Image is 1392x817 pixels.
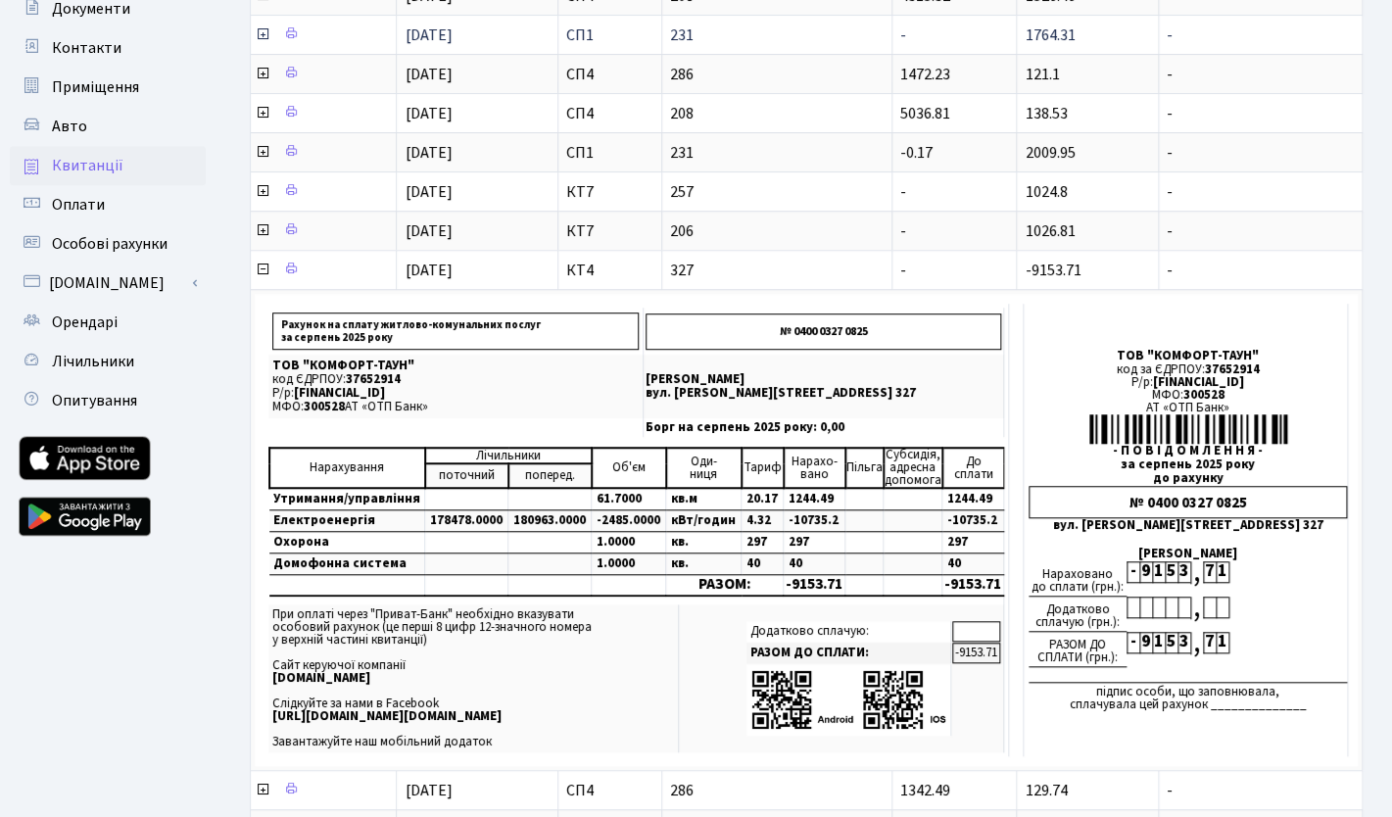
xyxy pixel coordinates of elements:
span: -0.17 [900,142,933,164]
a: Контакти [10,28,206,68]
div: 9 [1139,632,1152,653]
td: 61.7000 [592,488,666,510]
td: 40 [742,553,784,575]
td: 1244.49 [784,488,845,510]
div: 5 [1165,632,1177,653]
span: 129.74 [1025,780,1067,801]
span: - [1167,67,1354,82]
div: Нараховано до сплати (грн.): [1029,561,1127,597]
div: Додатково сплачую (грн.): [1029,597,1127,632]
td: 40 [942,553,1004,575]
td: Утримання/управління [269,488,425,510]
a: Авто [10,107,206,146]
div: 1 [1216,561,1228,583]
span: 1024.8 [1025,181,1067,203]
td: При оплаті через "Приват-Банк" необхідно вказувати особовий рахунок (це перші 8 цифр 12-значного ... [268,604,678,752]
div: , [1190,632,1203,654]
p: Борг на серпень 2025 року: 0,00 [646,421,1001,434]
div: вул. [PERSON_NAME][STREET_ADDRESS] 327 [1029,519,1347,532]
td: 1244.49 [942,488,1004,510]
span: Квитанції [52,155,123,176]
span: КТ4 [566,263,653,278]
span: Опитування [52,390,137,411]
div: Р/р: [1029,376,1347,389]
div: 7 [1203,632,1216,653]
span: [FINANCIAL_ID] [294,384,385,402]
span: Оплати [52,194,105,216]
p: Р/р: [272,387,639,400]
td: кв.м [666,488,742,510]
span: 206 [670,223,884,239]
span: СП4 [566,783,653,798]
span: Контакти [52,37,121,59]
span: 37652914 [346,370,401,388]
td: 297 [742,532,784,553]
td: 4.32 [742,510,784,532]
div: 3 [1177,561,1190,583]
span: -9153.71 [1025,260,1080,281]
td: кв. [666,532,742,553]
td: РАЗОМ ДО СПЛАТИ: [746,643,951,663]
span: СП1 [566,27,653,43]
a: Опитування [10,381,206,420]
td: кВт/годин [666,510,742,532]
span: [DATE] [405,142,452,164]
span: 327 [670,263,884,278]
div: АТ «ОТП Банк» [1029,402,1347,414]
td: -2485.0000 [592,510,666,532]
a: Орендарі [10,303,206,342]
span: Орендарі [52,312,118,333]
p: № 0400 0327 0825 [646,313,1001,350]
td: Додатково сплачую: [746,621,951,642]
span: - [1167,223,1354,239]
a: Квитанції [10,146,206,185]
td: кв. [666,553,742,575]
span: Лічильники [52,351,134,372]
td: 20.17 [742,488,784,510]
div: - [1127,561,1139,583]
td: Нарахування [269,448,425,488]
span: [DATE] [405,181,452,203]
span: СП4 [566,67,653,82]
div: 1 [1216,632,1228,653]
span: [FINANCIAL_ID] [1153,373,1244,391]
span: 138.53 [1025,103,1067,124]
span: 1342.49 [900,780,950,801]
p: ТОВ "КОМФОРТ-ТАУН" [272,360,639,372]
span: 300528 [1183,386,1224,404]
span: СП1 [566,145,653,161]
span: - [1167,263,1354,278]
div: , [1190,561,1203,584]
td: 178478.0000 [425,510,508,532]
td: -10735.2 [784,510,845,532]
td: Домофонна система [269,553,425,575]
div: - [1127,632,1139,653]
span: [DATE] [405,103,452,124]
span: - [900,24,906,46]
td: Охорона [269,532,425,553]
td: -9153.71 [952,643,1000,663]
td: 297 [784,532,845,553]
span: Приміщення [52,76,139,98]
span: КТ7 [566,223,653,239]
td: -9153.71 [942,575,1004,596]
span: - [900,181,906,203]
span: 286 [670,67,884,82]
span: - [1167,106,1354,121]
a: Лічильники [10,342,206,381]
div: [PERSON_NAME] [1029,548,1347,560]
span: 121.1 [1025,64,1059,85]
td: -10735.2 [942,510,1004,532]
td: РАЗОМ: [666,575,784,596]
div: РАЗОМ ДО СПЛАТИ (грн.): [1029,632,1127,667]
div: 7 [1203,561,1216,583]
div: ТОВ "КОМФОРТ-ТАУН" [1029,350,1347,362]
td: 40 [784,553,845,575]
td: 180963.0000 [508,510,592,532]
span: [DATE] [405,64,452,85]
p: [PERSON_NAME] [646,373,1001,386]
td: Нарахо- вано [784,448,845,488]
div: 1 [1152,632,1165,653]
span: [DATE] [405,220,452,242]
td: Оди- ниця [666,448,742,488]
